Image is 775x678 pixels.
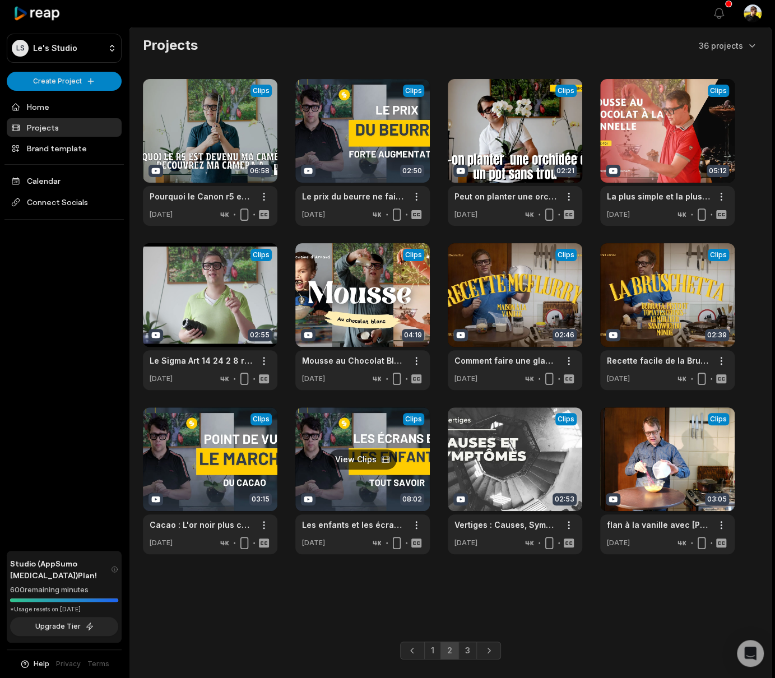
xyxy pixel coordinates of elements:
a: Terms [87,659,109,669]
h2: Projects [143,36,198,54]
a: Le Sigma Art 14 24 2 8 reprend une seconde jeune avec l'adaptateur EF RF avec le filtre nd [150,355,253,366]
p: Le's Studio [33,43,77,53]
ul: Pagination [400,642,501,660]
a: Le prix du beurre ne fait qu'augmenter - comprendre le pourquoi du comment [302,191,405,202]
a: Page 2 is your current page [440,642,459,660]
a: Calendar [7,171,122,190]
div: *Usage resets on [DATE] [10,605,118,614]
a: Mousse au Chocolat Blanc Ultra Onctueuse La Recette Parfaite ! [302,355,405,366]
a: La plus simple et la plus délicieuse des recettes de la mousse au chocolat à la cannelle [607,191,710,202]
a: Comment faire une glace Mcflurry Maison à l'extrait de vanille - la meilleure recette de France [454,355,558,366]
div: Open Intercom Messenger [737,640,764,667]
a: Peut on planter une orchidée dans un pot sans trou - Découvrez pourquoi vous pouvez le faire [454,191,558,202]
a: Cacao : L'or noir plus cher que jamais ! Les conséquences d'une hausse record sur votre chocolat [150,519,253,531]
a: Pourquoi le Canon r5 est devenu ma caméra B Découvrez ma caméra A - meilleur caméra au monde [150,191,253,202]
span: Help [34,659,49,669]
a: Les enfants et les écrans : impact sur le développement et recommandations [302,519,405,531]
a: Home [7,97,122,116]
a: flan à la vanille avec [PERSON_NAME] [607,519,710,531]
span: Connect Socials [7,192,122,212]
a: Brand template [7,139,122,157]
a: Privacy [56,659,81,669]
a: Page 1 [424,642,441,660]
div: 600 remaining minutes [10,584,118,596]
button: Help [20,659,49,669]
a: Projects [7,118,122,137]
span: Studio (AppSumo [MEDICAL_DATA]) Plan! [10,558,111,581]
button: 36 projects [699,40,758,52]
a: Recette facile de la Bruschetta burrata, Pesto et Tomates cerises - Le meilleur Sandwich du monde [607,355,710,366]
button: Create Project [7,72,122,91]
div: LS [12,40,29,57]
a: Previous page [400,642,425,660]
button: Upgrade Tier [10,617,118,636]
a: Vertiges : Causes, Symptômes et Solutions pour Retrouver Votre Équilibre [454,519,558,531]
a: Next page [476,642,501,660]
a: Page 3 [458,642,477,660]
